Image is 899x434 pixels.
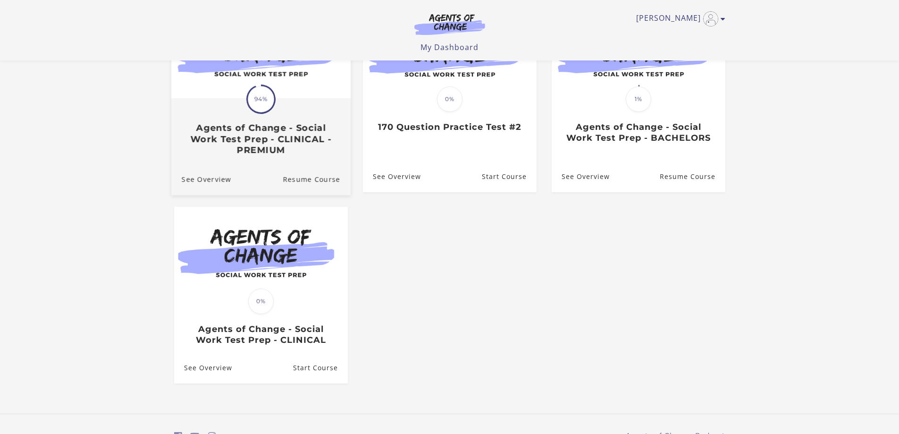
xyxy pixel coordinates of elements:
span: 1% [626,86,651,112]
h3: Agents of Change - Social Work Test Prep - BACHELORS [562,122,715,143]
a: Agents of Change - Social Work Test Prep - CLINICAL - PREMIUM: Resume Course [283,163,351,195]
a: Agents of Change - Social Work Test Prep - CLINICAL - PREMIUM: See Overview [171,163,231,195]
img: Agents of Change Logo [404,13,495,35]
h3: Agents of Change - Social Work Test Prep - CLINICAL - PREMIUM [181,122,340,155]
a: Agents of Change - Social Work Test Prep - BACHELORS: See Overview [552,161,610,192]
a: Agents of Change - Social Work Test Prep - CLINICAL: Resume Course [293,353,347,383]
span: 94% [248,86,274,112]
a: Agents of Change - Social Work Test Prep - CLINICAL: See Overview [174,353,232,383]
h3: 170 Question Practice Test #2 [373,122,526,133]
a: Toggle menu [636,11,721,26]
span: 0% [248,289,274,314]
h3: Agents of Change - Social Work Test Prep - CLINICAL [184,324,337,345]
a: Agents of Change - Social Work Test Prep - BACHELORS: Resume Course [659,161,725,192]
a: 170 Question Practice Test #2: Resume Course [481,161,536,192]
a: 170 Question Practice Test #2: See Overview [363,161,421,192]
a: My Dashboard [420,42,479,52]
span: 0% [437,86,462,112]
